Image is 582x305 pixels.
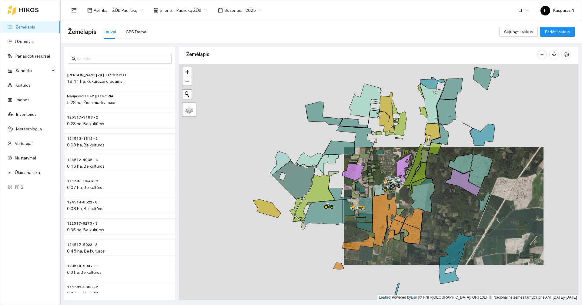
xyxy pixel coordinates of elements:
span: Įmonė : [160,7,173,14]
span: Žemėlapis [68,27,96,37]
span: 0.27 ha, Be kultūros [67,291,104,296]
a: Meteorologija [16,126,42,131]
a: Leaflet [379,295,390,300]
span: search [72,57,76,61]
span: shop [154,8,159,13]
button: Pridėti laukus [540,27,575,37]
span: 0.45 ha, Be kultūros [67,249,105,253]
input: Paieška [77,55,168,62]
span: 5.28 ha, Žieminiai kviečiai [67,100,115,105]
span: 0.28 ha, Be kultūros [67,121,104,126]
span: | [418,295,419,300]
a: Vartotojai [15,141,32,146]
span: 2025 [246,6,261,15]
a: Zoom in [182,67,192,76]
span: ŽŪB Pauliukų [112,6,143,15]
button: Initiate a new search [182,90,192,99]
span: 0.08 ha, Be kultūros [67,142,105,147]
button: column-width [537,50,547,59]
span: 123514-9047 - 1 [67,263,98,269]
span: 122517-6273 - 3 [67,221,98,226]
a: Įmonės [15,97,29,102]
a: Žemėlapis [15,25,35,29]
span: Naujasodis 3+2 || EUFORIA [67,93,113,99]
a: Pridėti laukus [540,29,575,34]
span: Sezonas : [224,7,242,14]
span: 0.16 ha, Be kultūros [67,164,105,169]
a: Nustatymai [15,156,36,160]
span: K [544,6,547,15]
span: 111503-0646 - 2 [67,178,98,184]
span: 111502-3660 - 2 [67,284,98,290]
span: menu-fold [71,8,77,13]
span: 124513-1312 - 2 [67,136,98,142]
span: 125517-3183 - 2 [67,115,98,120]
div: | Powered by © HNIT-[GEOGRAPHIC_DATA]; ORT10LT ©, Nacionalinė žemės tarnyba prie AM, [DATE]-[DATE] [377,295,578,300]
a: Sujungti laukus [499,29,538,34]
span: Prie Gudaičio 20 || DZHEKPOT [67,72,127,78]
span: 0.3 ha, Be kultūros [67,270,102,275]
a: Ūkio analitika [15,170,40,175]
span: 124512-4035 - 4 [67,157,98,163]
div: Žemėlapis [186,46,537,63]
span: Pridėti laukus [545,28,570,35]
button: Sujungti laukus [499,27,538,37]
span: Sujungti laukus [504,28,533,35]
span: layout [87,8,92,13]
span: 0.08 ha, Be kultūros [67,206,105,211]
span: 19.41 ha, Kukurūzai grūdams [67,79,122,84]
span: + [185,68,189,75]
a: Kultūros [15,83,31,88]
div: GPS Darbai [126,28,147,35]
span: 124514-8522 - 8 [67,199,98,205]
span: − [185,77,189,85]
a: Esri [411,295,417,300]
span: calendar [218,8,223,13]
a: Užduotys [15,39,33,44]
span: Pauliukų ŽŪB [176,6,207,15]
a: Layers [182,103,196,116]
span: Sandėlis [15,65,50,77]
div: Laukai [104,28,116,35]
a: Panaudoti resursai [15,54,50,59]
span: 0.07 ha, Be kultūros [67,185,105,190]
span: LT [519,6,528,15]
span: Kasparas 1 [540,8,574,13]
a: PPIS [15,185,23,189]
button: menu-fold [68,4,80,16]
span: 0.35 ha, Be kultūros [67,227,104,232]
span: 124517-5022 - 2 [67,242,97,248]
span: Aplinka : [94,7,109,14]
a: Inventorius [16,112,37,117]
a: Zoom out [182,76,192,85]
span: column-width [537,52,547,57]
